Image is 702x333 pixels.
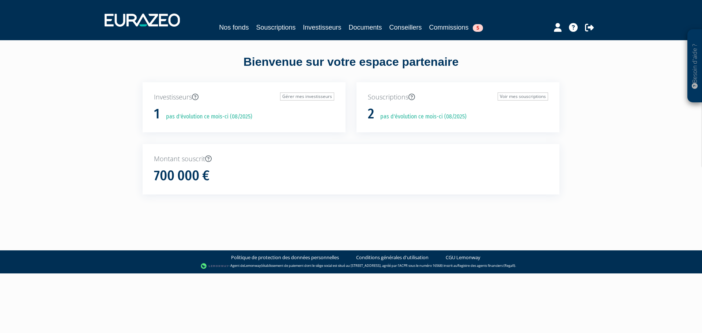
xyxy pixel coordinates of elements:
a: Souscriptions [256,22,295,33]
a: CGU Lemonway [446,254,480,261]
img: logo-lemonway.png [201,262,229,270]
div: - Agent de (établissement de paiement dont le siège social est situé au [STREET_ADDRESS], agréé p... [7,262,695,270]
h1: 700 000 € [154,168,210,183]
a: Gérer mes investisseurs [280,92,334,101]
a: Voir mes souscriptions [498,92,548,101]
a: Documents [349,22,382,33]
span: 5 [473,24,483,32]
a: Registre des agents financiers (Regafi) [457,263,515,268]
a: Conditions générales d'utilisation [356,254,429,261]
a: Lemonway [244,263,261,268]
p: pas d'évolution ce mois-ci (08/2025) [161,113,252,121]
p: Souscriptions [368,92,548,102]
p: pas d'évolution ce mois-ci (08/2025) [375,113,467,121]
img: 1732889491-logotype_eurazeo_blanc_rvb.png [105,14,180,27]
h1: 1 [154,106,160,122]
a: Investisseurs [303,22,341,33]
a: Politique de protection des données personnelles [231,254,339,261]
a: Commissions5 [429,22,483,33]
a: Nos fonds [219,22,249,33]
p: Besoin d'aide ? [691,33,699,99]
p: Montant souscrit [154,154,548,164]
p: Investisseurs [154,92,334,102]
div: Bienvenue sur votre espace partenaire [137,54,565,82]
a: Conseillers [389,22,422,33]
h1: 2 [368,106,374,122]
